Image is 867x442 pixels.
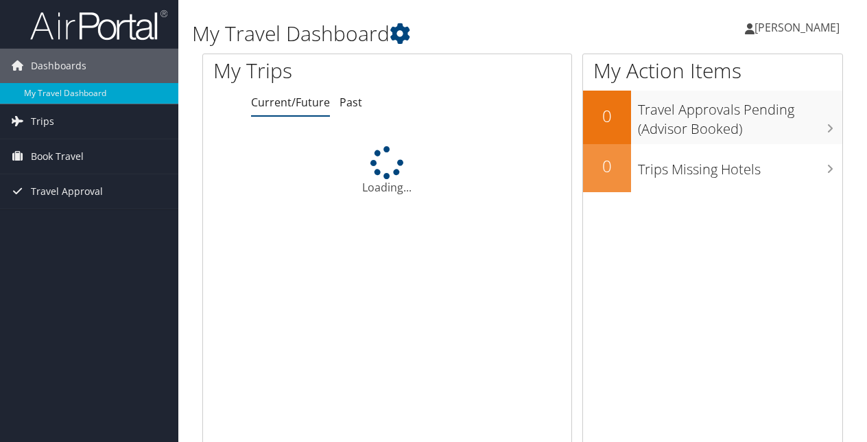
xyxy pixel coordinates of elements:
h1: My Trips [213,56,407,85]
a: [PERSON_NAME] [745,7,853,48]
div: Loading... [203,146,571,196]
span: Travel Approval [31,174,103,209]
a: Current/Future [251,95,330,110]
h2: 0 [583,154,631,178]
a: 0Trips Missing Hotels [583,144,842,192]
span: Dashboards [31,49,86,83]
h2: 0 [583,104,631,128]
a: Past [340,95,362,110]
h3: Trips Missing Hotels [638,153,842,179]
span: Book Travel [31,139,84,174]
img: airportal-logo.png [30,9,167,41]
h1: My Travel Dashboard [192,19,633,48]
h3: Travel Approvals Pending (Advisor Booked) [638,93,842,139]
h1: My Action Items [583,56,842,85]
a: 0Travel Approvals Pending (Advisor Booked) [583,91,842,143]
span: [PERSON_NAME] [755,20,840,35]
span: Trips [31,104,54,139]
